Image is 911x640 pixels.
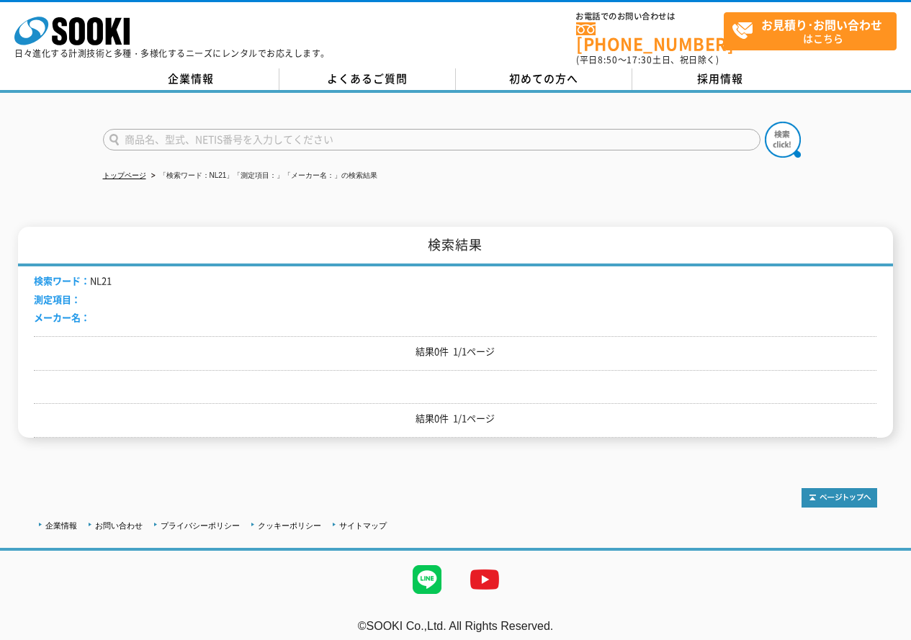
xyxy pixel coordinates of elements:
span: 8:50 [598,53,618,66]
a: お問い合わせ [95,521,143,530]
a: クッキーポリシー [258,521,321,530]
li: 「検索ワード：NL21」「測定項目：」「メーカー名：」の検索結果 [148,168,378,184]
p: 結果0件 1/1ページ [34,344,876,359]
a: 採用情報 [632,68,809,90]
a: 企業情報 [103,68,279,90]
p: 結果0件 1/1ページ [34,411,876,426]
input: 商品名、型式、NETIS番号を入力してください [103,129,760,150]
span: 検索ワード： [34,274,90,287]
img: トップページへ [802,488,877,508]
a: トップページ [103,171,146,179]
span: お電話でのお問い合わせは [576,12,724,21]
span: メーカー名： [34,310,90,324]
a: よくあるご質問 [279,68,456,90]
span: 測定項目： [34,292,81,306]
a: 企業情報 [45,521,77,530]
a: サイトマップ [339,521,387,530]
img: btn_search.png [765,122,801,158]
a: お見積り･お問い合わせはこちら [724,12,897,50]
a: [PHONE_NUMBER] [576,22,724,52]
h1: 検索結果 [18,227,892,266]
span: 17:30 [627,53,652,66]
a: プライバシーポリシー [161,521,240,530]
li: NL21 [34,274,112,289]
p: 日々進化する計測技術と多種・多様化するニーズにレンタルでお応えします。 [14,49,330,58]
span: 初めての方へ [509,71,578,86]
span: (平日 ～ 土日、祝日除く) [576,53,719,66]
strong: お見積り･お問い合わせ [761,16,882,33]
img: YouTube [456,551,513,608]
a: 初めての方へ [456,68,632,90]
img: LINE [398,551,456,608]
span: はこちら [732,13,896,49]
